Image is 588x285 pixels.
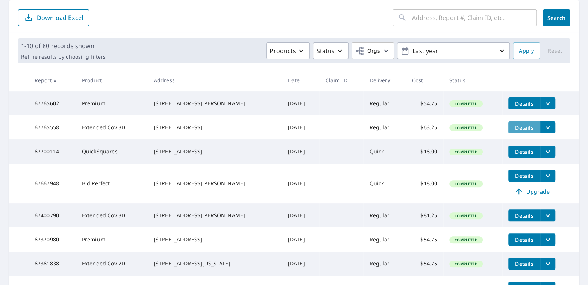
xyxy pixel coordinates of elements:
[508,258,540,270] button: detailsBtn-67361838
[406,203,443,227] td: $81.25
[543,9,570,26] button: Search
[282,115,320,139] td: [DATE]
[513,187,551,196] span: Upgrade
[21,41,106,50] p: 1-10 of 80 records shown
[513,148,535,155] span: Details
[540,170,555,182] button: filesDropdownBtn-67667948
[508,97,540,109] button: detailsBtn-67765602
[508,209,540,221] button: detailsBtn-67400790
[18,9,89,26] button: Download Excel
[406,115,443,139] td: $63.25
[29,252,76,276] td: 67361838
[154,236,276,243] div: [STREET_ADDRESS]
[76,227,148,252] td: Premium
[319,69,363,91] th: Claim ID
[513,124,535,131] span: Details
[29,115,76,139] td: 67765558
[450,213,482,218] span: Completed
[29,139,76,164] td: 67700114
[76,252,148,276] td: Extended Cov 2D
[549,14,564,21] span: Search
[363,227,406,252] td: Regular
[363,164,406,203] td: Quick
[29,203,76,227] td: 67400790
[450,125,482,130] span: Completed
[412,7,537,28] input: Address, Report #, Claim ID, etc.
[450,237,482,243] span: Completed
[443,69,502,91] th: Status
[406,164,443,203] td: $18.00
[29,227,76,252] td: 67370980
[154,124,276,131] div: [STREET_ADDRESS]
[282,139,320,164] td: [DATE]
[450,101,482,106] span: Completed
[508,170,540,182] button: detailsBtn-67667948
[76,91,148,115] td: Premium
[363,252,406,276] td: Regular
[313,42,349,59] button: Status
[148,69,282,91] th: Address
[513,212,535,219] span: Details
[363,115,406,139] td: Regular
[513,236,535,243] span: Details
[540,233,555,246] button: filesDropdownBtn-67370980
[29,164,76,203] td: 67667948
[450,149,482,155] span: Completed
[363,91,406,115] td: Regular
[540,258,555,270] button: filesDropdownBtn-67361838
[406,69,443,91] th: Cost
[154,212,276,219] div: [STREET_ADDRESS][PERSON_NAME]
[406,91,443,115] td: $54.75
[29,69,76,91] th: Report #
[409,44,497,58] p: Last year
[355,46,380,56] span: Orgs
[154,100,276,107] div: [STREET_ADDRESS][PERSON_NAME]
[316,46,335,55] p: Status
[76,164,148,203] td: Bid Perfect
[76,139,148,164] td: QuickSquares
[282,69,320,91] th: Date
[270,46,296,55] p: Products
[540,97,555,109] button: filesDropdownBtn-67765602
[450,181,482,186] span: Completed
[363,139,406,164] td: Quick
[406,252,443,276] td: $54.75
[282,203,320,227] td: [DATE]
[154,260,276,267] div: [STREET_ADDRESS][US_STATE]
[352,42,394,59] button: Orgs
[76,203,148,227] td: Extended Cov 3D
[37,14,83,22] p: Download Excel
[282,252,320,276] td: [DATE]
[29,91,76,115] td: 67765602
[540,209,555,221] button: filesDropdownBtn-67400790
[363,203,406,227] td: Regular
[540,146,555,158] button: filesDropdownBtn-67700114
[154,148,276,155] div: [STREET_ADDRESS]
[508,233,540,246] button: detailsBtn-67370980
[513,172,535,179] span: Details
[508,185,555,197] a: Upgrade
[266,42,310,59] button: Products
[76,115,148,139] td: Extended Cov 3D
[513,100,535,107] span: Details
[363,69,406,91] th: Delivery
[21,53,106,60] p: Refine results by choosing filters
[519,46,534,56] span: Apply
[513,42,540,59] button: Apply
[406,227,443,252] td: $54.75
[282,91,320,115] td: [DATE]
[508,121,540,133] button: detailsBtn-67765558
[282,164,320,203] td: [DATE]
[513,260,535,267] span: Details
[406,139,443,164] td: $18.00
[76,69,148,91] th: Product
[397,42,510,59] button: Last year
[450,261,482,267] span: Completed
[282,227,320,252] td: [DATE]
[508,146,540,158] button: detailsBtn-67700114
[540,121,555,133] button: filesDropdownBtn-67765558
[154,180,276,187] div: [STREET_ADDRESS][PERSON_NAME]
